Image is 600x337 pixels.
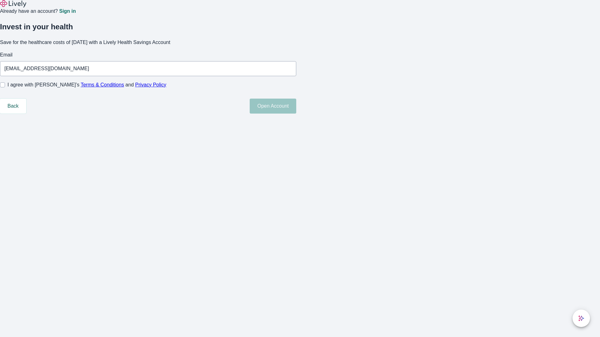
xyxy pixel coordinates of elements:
a: Sign in [59,9,76,14]
span: I agree with [PERSON_NAME]’s and [7,81,166,89]
button: chat [572,310,590,327]
a: Terms & Conditions [81,82,124,87]
svg: Lively AI Assistant [578,315,584,321]
a: Privacy Policy [135,82,167,87]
